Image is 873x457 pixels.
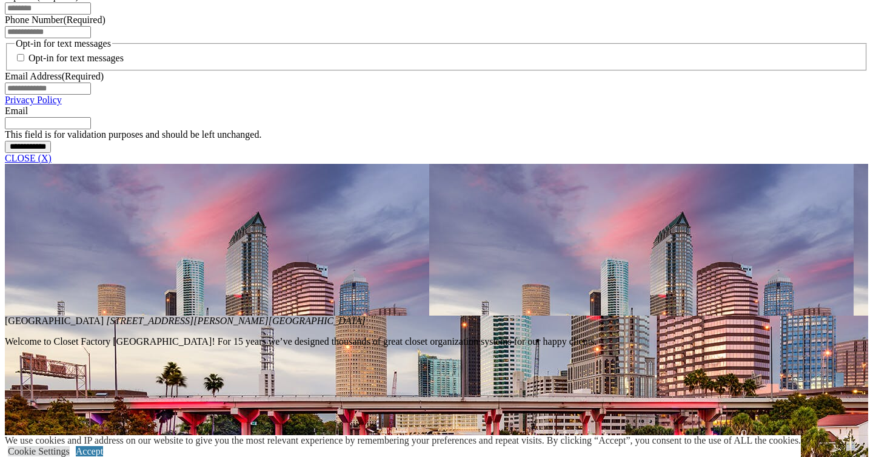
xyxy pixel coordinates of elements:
[106,316,366,326] em: [STREET_ADDRESS][PERSON_NAME]
[5,153,52,163] a: CLOSE (X)
[5,316,104,326] span: [GEOGRAPHIC_DATA]
[5,71,104,81] label: Email Address
[8,446,70,456] a: Cookie Settings
[5,336,868,347] p: Welcome to Closet Factory [GEOGRAPHIC_DATA]! For 15 years we’ve designed thousands of great close...
[269,316,366,326] span: [GEOGRAPHIC_DATA]
[5,15,105,25] label: Phone Number
[5,435,801,446] div: We use cookies and IP address on our website to give you the most relevant experience by remember...
[76,446,103,456] a: Accept
[5,95,62,105] a: Privacy Policy
[15,38,112,49] legend: Opt-in for text messages
[63,15,105,25] span: (Required)
[5,129,868,140] div: This field is for validation purposes and should be left unchanged.
[28,53,124,63] label: Opt-in for text messages
[5,106,28,116] label: Email
[62,71,104,81] span: (Required)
